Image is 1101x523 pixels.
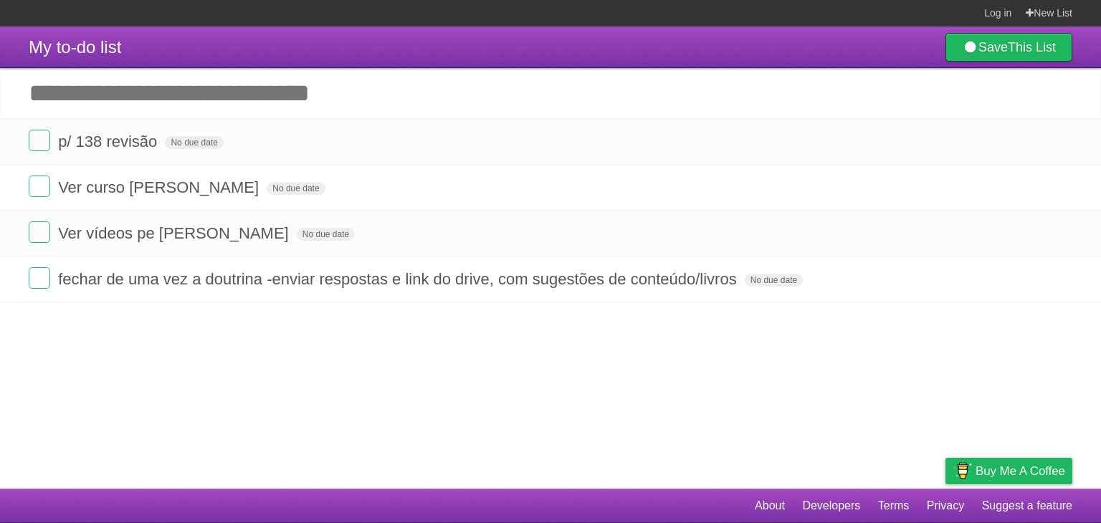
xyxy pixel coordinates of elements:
span: No due date [745,274,803,287]
a: Terms [878,492,910,519]
b: This List [1008,40,1056,54]
span: fechar de uma vez a doutrina -enviar respostas e link do drive, com sugestões de conteúdo/livros [58,270,740,288]
label: Done [29,221,50,243]
a: Privacy [927,492,964,519]
label: Done [29,130,50,151]
span: Ver vídeos pe [PERSON_NAME] [58,224,292,242]
img: Buy me a coffee [953,459,972,483]
a: Buy me a coffee [945,458,1072,484]
span: No due date [165,136,223,149]
a: SaveThis List [945,33,1072,62]
span: No due date [267,182,325,195]
label: Done [29,267,50,289]
span: Buy me a coffee [976,459,1065,484]
span: My to-do list [29,37,121,57]
span: Ver curso [PERSON_NAME] [58,178,262,196]
span: No due date [297,228,355,241]
a: Suggest a feature [982,492,1072,519]
a: About [755,492,785,519]
span: p/ 138 revisão [58,133,161,150]
label: Done [29,176,50,197]
a: Developers [802,492,860,519]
